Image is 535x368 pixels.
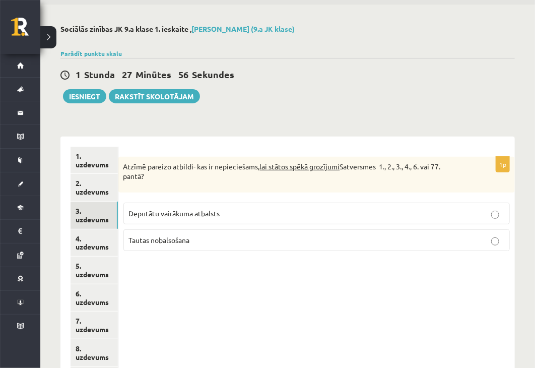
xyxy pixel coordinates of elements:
[129,209,220,218] span: Deputātu vairākuma atbalsts
[60,25,515,33] h2: Sociālās zinības JK 9.a klase 1. ieskaite ,
[71,257,118,284] a: 5. uzdevums
[491,211,499,219] input: Deputātu vairākuma atbalsts
[63,89,106,103] button: Iesniegt
[191,24,295,33] a: [PERSON_NAME] (9.a JK klase)
[192,69,234,80] span: Sekundes
[71,339,118,366] a: 8. uzdevums
[71,147,118,174] a: 1. uzdevums
[60,49,122,57] a: Parādīt punktu skalu
[71,202,118,229] a: 3. uzdevums
[178,69,188,80] span: 56
[11,18,40,43] a: Rīgas 1. Tālmācības vidusskola
[260,162,340,171] u: lai stātos spēkā grozījumi
[76,69,81,80] span: 1
[129,235,190,244] span: Tautas nobalsošana
[123,162,459,181] p: Atzīmē pareizo atbildi- kas ir nepieciešams, Satversmes 1., 2., 3., 4., 6. vai 77. pantā?
[496,156,510,172] p: 1p
[71,229,118,257] a: 4. uzdevums
[491,237,499,246] input: Tautas nobalsošana
[84,69,115,80] span: Stunda
[71,312,118,339] a: 7. uzdevums
[109,89,200,103] a: Rakstīt skolotājam
[71,284,118,312] a: 6. uzdevums
[136,69,171,80] span: Minūtes
[122,69,132,80] span: 27
[71,174,118,201] a: 2. uzdevums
